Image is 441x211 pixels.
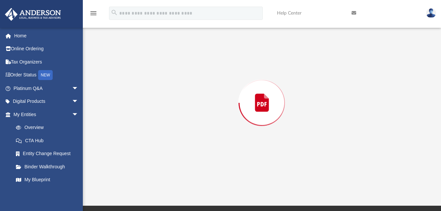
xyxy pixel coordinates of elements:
[38,70,53,80] div: NEW
[5,42,88,56] a: Online Ordering
[72,82,85,95] span: arrow_drop_down
[9,160,88,173] a: Binder Walkthrough
[5,68,88,82] a: Order StatusNEW
[9,121,88,134] a: Overview
[72,95,85,108] span: arrow_drop_down
[9,147,88,160] a: Entity Change Request
[72,108,85,121] span: arrow_drop_down
[9,186,88,199] a: Tax Due Dates
[111,9,118,16] i: search
[9,173,85,187] a: My Blueprint
[89,13,97,17] a: menu
[5,95,88,108] a: Digital Productsarrow_drop_down
[5,108,88,121] a: My Entitiesarrow_drop_down
[5,29,88,42] a: Home
[5,55,88,68] a: Tax Organizers
[3,8,63,21] img: Anderson Advisors Platinum Portal
[426,8,436,18] img: User Pic
[89,9,97,17] i: menu
[5,82,88,95] a: Platinum Q&Aarrow_drop_down
[9,134,88,147] a: CTA Hub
